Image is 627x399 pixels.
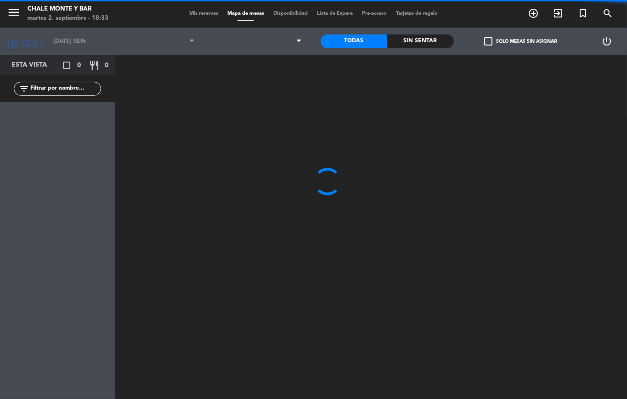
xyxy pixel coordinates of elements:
div: Todas [321,34,387,48]
input: Filtrar por nombre... [29,84,101,94]
i: restaurant [89,60,100,71]
span: 0 [105,60,108,71]
i: power_settings_new [601,36,612,47]
span: check_box_outline_blank [484,37,492,46]
div: Chale Monte y Bar [28,5,108,14]
span: Mis reservas [185,11,223,16]
span: Pre-acceso [357,11,391,16]
span: Tarjetas de regalo [391,11,442,16]
span: Mapa de mesas [223,11,269,16]
i: filter_list [18,83,29,94]
span: Lista de Espera [312,11,357,16]
button: menu [7,6,21,23]
i: arrow_drop_down [79,36,90,47]
div: martes 2. septiembre - 18:33 [28,14,108,23]
div: Esta vista [5,60,66,71]
label: Solo mesas sin asignar [484,37,557,46]
span: Disponibilidad [269,11,312,16]
div: Sin sentar [387,34,454,48]
i: search [602,8,613,19]
span: 0 [77,60,81,71]
i: crop_square [61,60,72,71]
i: add_circle_outline [528,8,539,19]
i: exit_to_app [553,8,564,19]
i: menu [7,6,21,19]
i: turned_in_not [577,8,588,19]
